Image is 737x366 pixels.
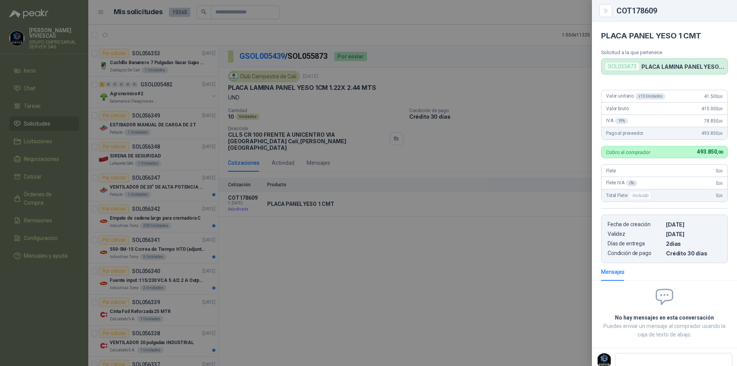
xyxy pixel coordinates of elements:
[718,131,723,136] span: ,00
[635,93,665,99] div: x 10 Unidades
[701,131,723,136] span: 493.850
[606,180,637,186] span: Flete IVA
[601,50,728,55] p: Solicitud a la que pertenece
[716,181,723,186] span: 0
[606,106,628,111] span: Valor bruto
[701,106,723,111] span: 415.000
[608,221,663,228] p: Fecha de creación
[601,31,728,40] h4: PLACA PANEL YESO 1 CMT
[615,118,628,124] div: 19 %
[704,94,723,99] span: 41.500
[718,169,723,173] span: ,00
[704,118,723,124] span: 78.850
[718,107,723,111] span: ,00
[626,180,637,186] div: 0 %
[666,250,721,257] p: Crédito 30 días
[718,194,723,198] span: ,00
[605,62,640,71] div: SOL055873
[666,231,721,237] p: [DATE]
[716,168,723,174] span: 0
[718,119,723,123] span: ,00
[716,193,723,198] span: 0
[601,268,625,276] div: Mensajes
[718,94,723,99] span: ,00
[601,6,610,15] button: Close
[641,63,724,70] p: PLACA LAMINA PANEL YESO 1CM 1.22X 2.44 MTS
[608,250,663,257] p: Condición de pago
[601,322,728,339] p: Puedes enviar un mensaje al comprador usando la caja de texto de abajo.
[601,313,728,322] h2: No hay mensajes en esta conversación
[666,221,721,228] p: [DATE]
[606,93,665,99] span: Valor unitario
[606,150,650,155] p: Cobro al comprador
[629,191,652,200] div: Incluido
[616,7,728,15] div: COT178609
[608,240,663,247] p: Días de entrega
[606,168,616,174] span: Flete
[717,150,723,155] span: ,00
[608,231,663,237] p: Validez
[606,118,628,124] span: IVA
[666,240,721,247] p: 2 dias
[697,149,723,155] span: 493.850
[718,181,723,185] span: ,00
[606,191,653,200] span: Total Flete
[606,131,643,136] span: Pago al proveedor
